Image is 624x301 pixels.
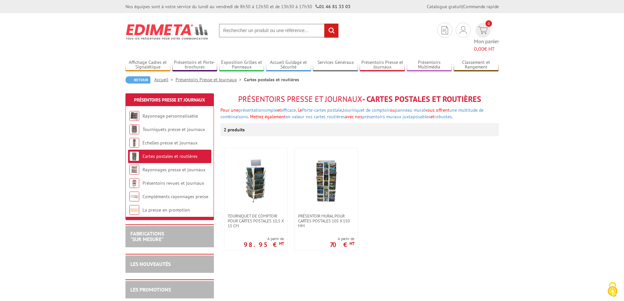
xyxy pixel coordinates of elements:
[460,26,467,34] img: devis rapide
[129,151,139,161] img: Cartes postales et routières
[442,26,448,34] img: devis rapide
[281,107,296,113] a: efficace
[279,241,284,246] sup: HT
[142,113,198,119] a: Rayonnage personnalisable
[224,214,287,228] a: Tourniquet de comptoir pour cartes postales 10,5 x 15 cm
[130,261,171,267] a: LES NOUVEAUTÉS
[129,138,139,148] img: Echelles presse et journaux
[244,243,284,247] p: 98.95 €
[130,230,164,243] a: FABRICATIONS"Sur Mesure"
[154,77,176,83] a: Accueil
[474,45,499,53] span: € HT
[129,178,139,188] img: Présentoirs revues et journaux
[330,236,354,241] span: A partir de
[342,107,343,113] span: ,
[125,76,150,84] a: Retour
[313,60,358,70] a: Services Généraux
[478,27,488,34] img: devis rapide
[452,114,453,120] font: .
[330,243,354,247] p: 70 €
[298,214,354,228] span: Présentoir mural pour cartes postales 105 x 150 mm
[485,20,492,27] span: 0
[386,114,401,120] a: muraux
[244,236,284,241] span: A partir de
[129,165,139,175] img: Rayonnages presse et journaux
[362,114,385,120] a: présentoirs
[238,94,362,104] span: Présentoirs Presse et Journaux
[172,60,217,70] a: Présentoirs et Porte-brochures
[302,107,342,113] a: Porte-cartes postale
[601,279,624,301] button: Cookies (fenêtre modale)
[407,60,452,70] a: Présentoirs Multimédia
[434,114,452,120] a: robustes
[604,281,621,298] img: Cookies (fenêtre modale)
[303,158,349,204] img: Présentoir mural pour cartes postales 105 x 150 mm
[266,60,311,70] a: Accueil Guidage et Sécurité
[286,114,304,120] a: en valeur
[306,114,345,120] a: vos cartes routières
[233,158,279,204] img: Tourniquet de comptoir pour cartes postales 10,5 x 15 cm
[264,107,277,113] a: simple
[129,205,139,215] img: La presse en promotion
[238,107,264,113] a: présentation
[474,38,499,53] span: Mon panier
[219,60,264,70] a: Exposition Grilles et Panneaux
[142,207,190,213] a: La presse en promotion
[220,107,483,120] span: ou vous offrent .
[134,97,205,103] a: Présentoirs Presse et Journaux
[125,20,209,44] img: Edimeta
[129,111,139,121] img: Rayonnage personnalisable
[125,3,350,10] div: Nos équipes sont à votre service du lundi au vendredi de 8h30 à 12h30 et de 13h30 à 17h30
[403,114,430,120] a: juxtaposables
[176,77,244,83] a: Présentoirs Presse et Journaux
[343,107,390,113] a: tourniquet de comptoir
[454,60,499,70] a: Classement et Rangement
[474,23,499,53] a: devis rapide 0 Mon panier 0,00€ HT
[430,114,453,120] font: et
[244,76,299,83] li: Cartes postales et routières
[427,3,499,10] div: |
[474,46,484,52] span: 0,00
[395,107,425,113] a: panneau mural
[142,140,198,146] a: Echelles presse et journaux
[125,60,171,70] a: Affichage Cadres et Signalétique
[142,153,198,159] a: Cartes postales et routières
[129,124,139,134] img: Tourniquets presse et journaux
[220,95,499,103] h1: - Cartes postales et routières
[427,4,462,9] a: Catalogue gratuit
[224,123,248,136] p: 2 produits
[264,107,302,113] font: et . Le
[219,24,339,38] input: Rechercher un produit ou une référence...
[463,4,499,9] a: Commande rapide
[350,241,354,246] sup: HT
[129,192,139,201] img: Compléments rayonnages presse
[142,167,205,173] a: Rayonnages presse et journaux
[315,4,350,9] strong: 01 46 81 33 03
[220,107,483,120] a: une multitude de combinaisons
[130,286,171,293] a: LES PROMOTIONS
[220,107,302,113] span: Pour une
[295,214,358,228] a: Présentoir mural pour cartes postales 105 x 150 mm
[324,24,338,38] input: rechercher
[142,180,204,186] a: Présentoirs revues et journaux
[360,60,405,70] a: Présentoirs Presse et Journaux
[142,126,205,132] a: Tourniquets presse et journaux
[142,194,208,199] a: Compléments rayonnages presse
[228,214,284,228] span: Tourniquet de comptoir pour cartes postales 10,5 x 15 cm
[250,114,362,120] span: Mettez également avec nos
